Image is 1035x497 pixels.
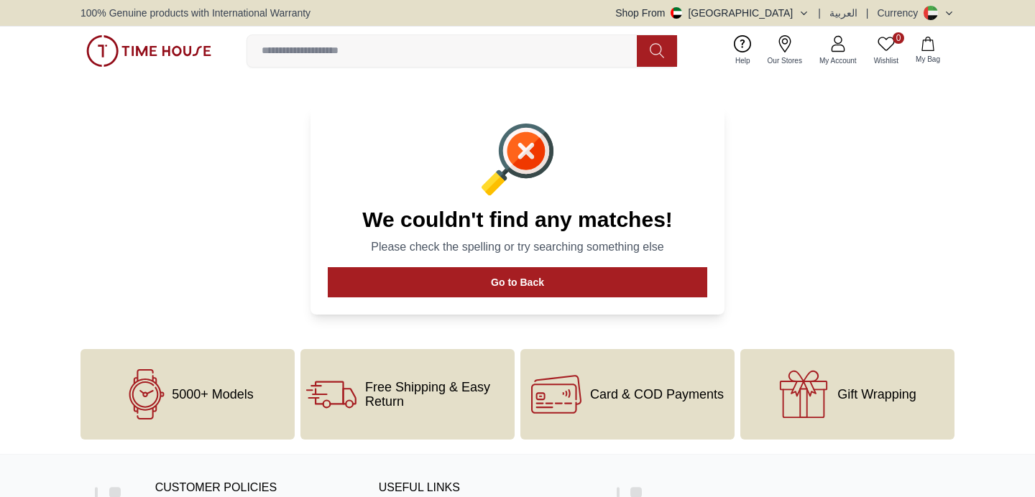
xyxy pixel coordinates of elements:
[615,6,809,20] button: Shop From[GEOGRAPHIC_DATA]
[759,32,811,69] a: Our Stores
[910,54,946,65] span: My Bag
[328,267,707,297] button: Go to Back
[762,55,808,66] span: Our Stores
[865,32,907,69] a: 0Wishlist
[877,6,924,20] div: Currency
[727,32,759,69] a: Help
[86,35,211,67] img: ...
[80,6,310,20] span: 100% Genuine products with International Warranty
[868,55,904,66] span: Wishlist
[365,380,509,409] span: Free Shipping & Easy Return
[328,238,707,256] p: Please check the spelling or try searching something else
[818,6,821,20] span: |
[866,6,869,20] span: |
[590,387,724,401] span: Card & COD Payments
[907,34,949,68] button: My Bag
[814,55,862,66] span: My Account
[837,387,916,401] span: Gift Wrapping
[730,55,756,66] span: Help
[172,387,254,401] span: 5000+ Models
[829,6,857,20] button: العربية
[671,7,682,19] img: United Arab Emirates
[893,32,904,44] span: 0
[328,207,707,233] h1: We couldn't find any matches!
